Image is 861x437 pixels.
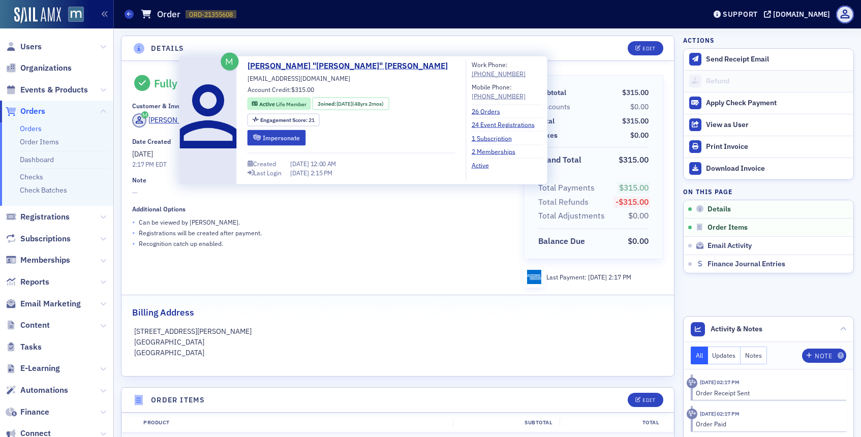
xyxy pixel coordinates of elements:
div: Date Created [132,138,171,145]
span: Email Activity [708,241,752,251]
span: Grand Total [538,154,585,166]
span: Organizations [20,63,72,74]
div: Product [136,419,453,427]
div: Total Payments [538,182,595,194]
button: Updates [708,347,741,364]
span: • [132,217,135,228]
a: 2 Memberships [472,147,523,156]
a: Order Items [20,137,59,146]
span: Content [20,320,50,331]
span: Balance Due [538,235,589,247]
a: Dashboard [20,155,54,164]
span: Engagement Score : [260,116,309,123]
div: Active: Active: Life Member [248,98,311,110]
span: Joined : [318,100,337,108]
span: Taxes [538,130,561,141]
span: Automations [20,385,68,396]
p: [STREET_ADDRESS][PERSON_NAME] [134,326,662,337]
span: Events & Products [20,84,88,96]
div: Note [132,176,146,184]
span: • [132,228,135,238]
span: • [132,238,135,249]
span: Profile [836,6,854,23]
div: Order Paid [696,419,840,428]
a: 1 Subscription [472,133,519,142]
a: Print Invoice [684,136,853,158]
time: 10/7/2025 02:17 PM [700,379,740,386]
div: 21 [260,117,315,123]
p: [GEOGRAPHIC_DATA] [134,337,662,348]
div: Note [815,353,832,359]
div: Refund [706,77,848,86]
button: Note [802,349,846,363]
span: Orders [20,106,45,117]
div: Activity [687,378,697,388]
a: Reports [6,276,49,288]
div: Download Invoice [706,164,848,173]
span: 2:17 PM [608,273,631,281]
p: Recognition catch up enabled. [139,239,223,248]
div: Last Payment: [546,272,631,282]
span: $0.00 [630,131,649,140]
p: [GEOGRAPHIC_DATA] [134,348,662,358]
span: Tasks [20,341,42,353]
span: Reports [20,276,49,288]
span: Life Member [276,100,306,107]
div: Activity [687,409,697,419]
div: Discounts [538,102,570,112]
div: Joined: 1977-07-20 00:00:00 [313,98,389,110]
span: — [132,188,509,198]
div: Subtotal [538,87,566,98]
span: $315.00 [619,154,649,165]
a: Active [472,160,497,169]
span: Total Payments [538,182,598,194]
span: Memberships [20,255,70,266]
div: Total Refunds [538,196,589,208]
a: Email Marketing [6,298,81,309]
div: Order Receipt Sent [696,388,840,397]
a: 26 Orders [472,107,508,116]
div: Account Credit: [248,85,314,96]
a: [PERSON_NAME] "[PERSON_NAME]" [PERSON_NAME] [248,60,455,72]
span: $0.00 [628,236,649,246]
span: Email Marketing [20,298,81,309]
span: Subscriptions [20,233,71,244]
span: Activity & Notes [711,324,762,334]
span: Total Refunds [538,196,592,208]
h4: On this page [683,187,854,196]
span: Total [538,116,558,127]
span: 2:15 PM [311,169,332,177]
span: $315.00 [619,182,649,193]
a: Users [6,41,42,52]
div: [PHONE_NUMBER] [472,91,526,101]
h4: Details [151,43,184,54]
a: Orders [6,106,45,117]
a: [PHONE_NUMBER] [472,69,526,78]
span: $0.00 [630,102,649,111]
a: 24 Event Registrations [472,120,542,129]
span: ORD-21355608 [189,10,233,19]
div: Print Invoice [706,142,848,151]
h4: Actions [683,36,715,45]
div: Taxes [538,130,558,141]
div: Total [560,419,666,427]
a: Events & Products [6,84,88,96]
a: Active Life Member [252,100,306,108]
span: Active [259,100,276,107]
span: Total Adjustments [538,210,608,222]
span: [DATE] [290,159,311,167]
a: SailAMX [14,7,61,23]
span: $315.00 [622,116,649,126]
span: EDT [154,160,167,168]
span: Finance Journal Entries [708,260,785,269]
span: [DATE] [336,100,352,107]
button: Apply Check Payment [684,92,853,114]
div: Mobile Phone: [472,82,526,101]
time: 10/7/2025 02:17 PM [700,410,740,417]
span: Subtotal [538,87,570,98]
h1: Order [157,8,180,20]
button: Impersonate [248,130,306,145]
span: [DATE] [290,169,311,177]
span: Details [708,205,731,214]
